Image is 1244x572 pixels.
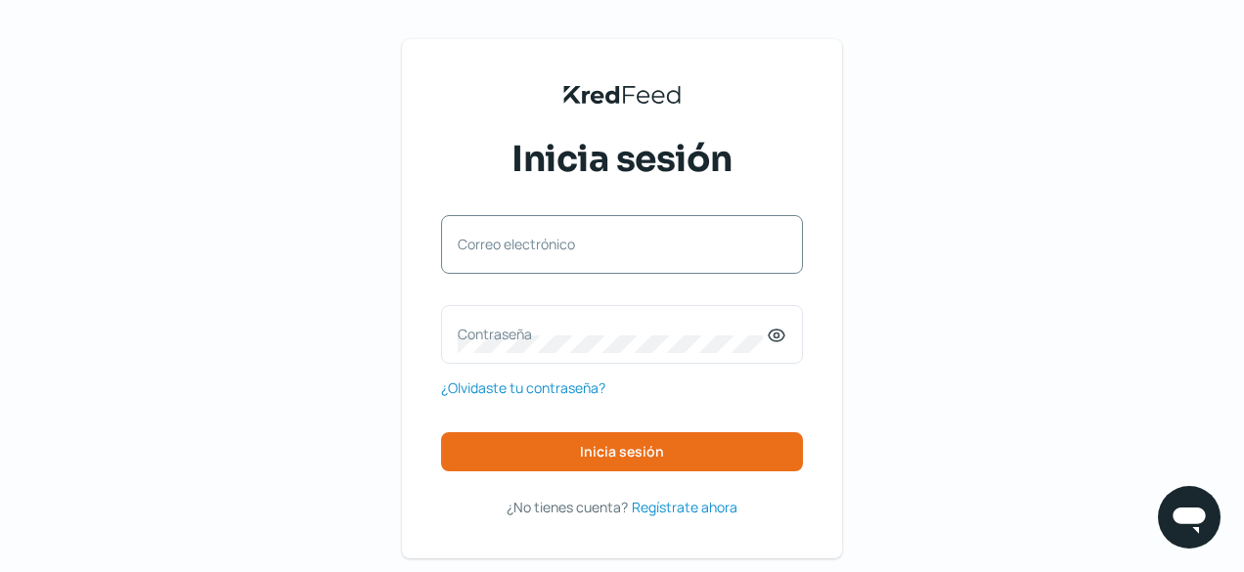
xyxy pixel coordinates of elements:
span: Inicia sesión [511,135,733,184]
a: ¿Olvidaste tu contraseña? [441,375,605,400]
a: Regístrate ahora [632,495,737,519]
span: Inicia sesión [580,445,664,459]
span: ¿No tienes cuenta? [507,498,628,516]
label: Correo electrónico [458,235,767,253]
img: chatIcon [1170,498,1209,537]
button: Inicia sesión [441,432,803,471]
label: Contraseña [458,325,767,343]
